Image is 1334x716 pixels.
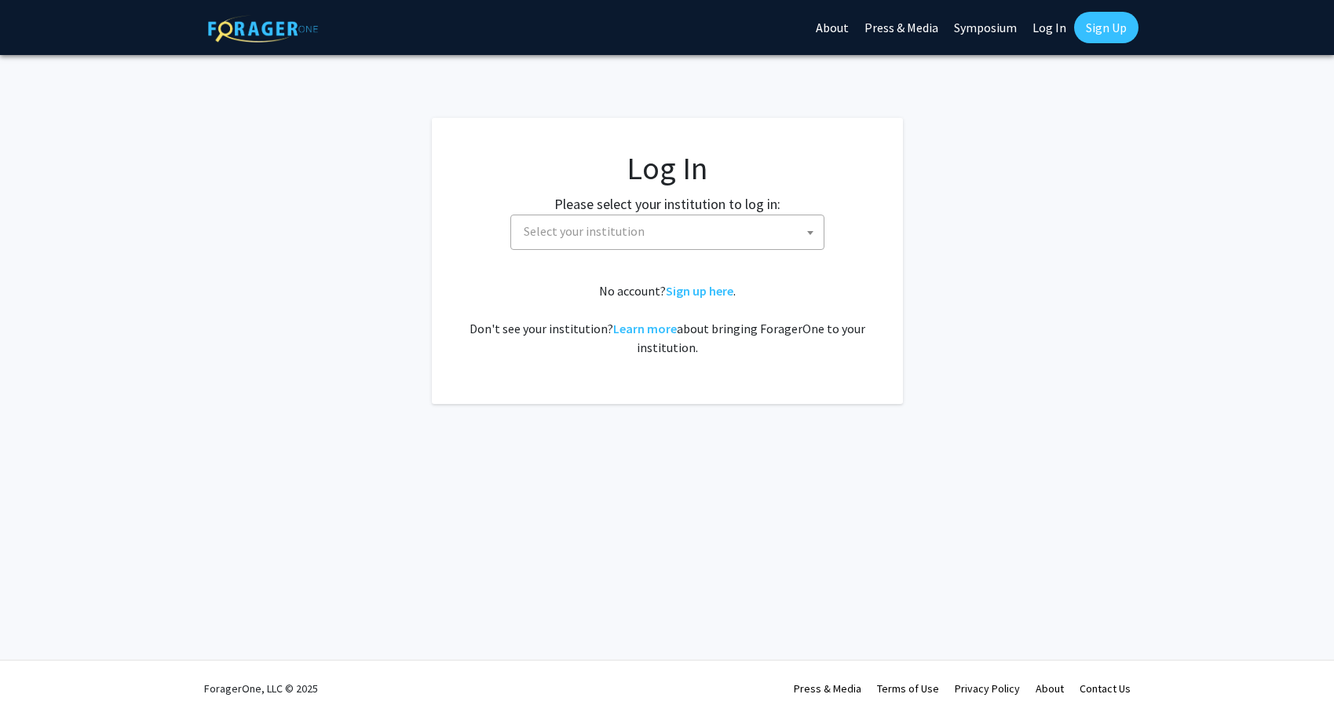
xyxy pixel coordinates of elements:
[794,681,861,696] a: Press & Media
[1074,12,1138,43] a: Sign Up
[517,215,824,248] span: Select your institution
[208,15,318,42] img: ForagerOne Logo
[1080,681,1131,696] a: Contact Us
[463,149,872,187] h1: Log In
[1036,681,1064,696] a: About
[554,193,780,215] label: Please select your institution to log in:
[955,681,1020,696] a: Privacy Policy
[877,681,939,696] a: Terms of Use
[524,223,645,239] span: Select your institution
[666,283,733,299] a: Sign up here
[204,661,318,716] div: ForagerOne, LLC © 2025
[510,215,824,250] span: Select your institution
[613,321,677,336] a: Learn more about bringing ForagerOne to your institution
[463,281,872,357] div: No account? . Don't see your institution? about bringing ForagerOne to your institution.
